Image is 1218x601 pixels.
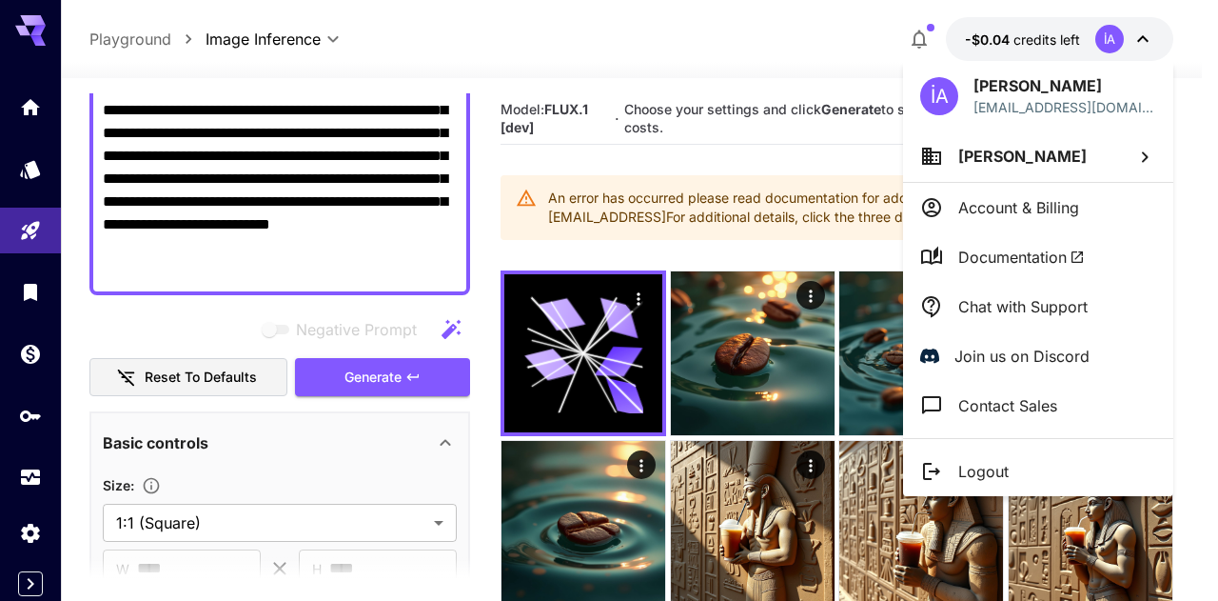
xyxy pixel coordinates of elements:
span: [PERSON_NAME] [958,147,1087,166]
p: Account & Billing [958,196,1079,219]
p: [EMAIL_ADDRESS][DOMAIN_NAME] [973,97,1156,117]
p: Contact Sales [958,394,1057,417]
span: Documentation [958,246,1085,269]
button: [PERSON_NAME] [903,130,1173,182]
p: [PERSON_NAME] [973,74,1156,97]
p: Logout [958,460,1009,483]
p: Join us on Discord [954,345,1090,368]
div: ismett.aslann@gmail.com [973,97,1156,117]
div: İA [920,77,958,115]
p: Chat with Support [958,295,1088,318]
